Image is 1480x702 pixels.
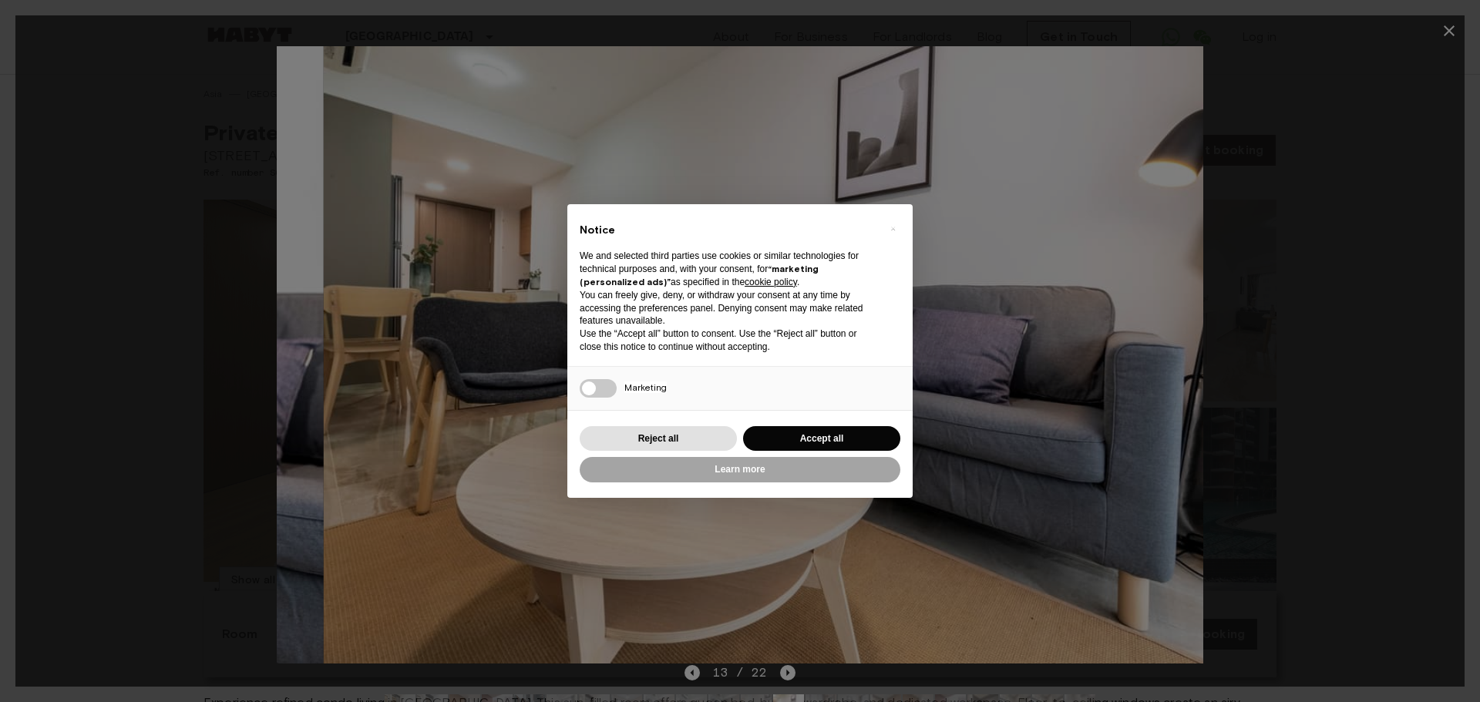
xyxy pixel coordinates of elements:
p: We and selected third parties use cookies or similar technologies for technical purposes and, wit... [580,250,876,288]
a: cookie policy [745,277,797,287]
p: Use the “Accept all” button to consent. Use the “Reject all” button or close this notice to conti... [580,327,876,354]
span: Marketing [624,381,667,393]
span: × [890,220,896,238]
p: You can freely give, deny, or withdraw your consent at any time by accessing the preferences pane... [580,289,876,327]
button: Learn more [580,457,900,482]
button: Reject all [580,426,737,452]
button: Close this notice [880,217,905,241]
h2: Notice [580,223,876,238]
strong: “marketing (personalized ads)” [580,263,819,287]
button: Accept all [743,426,900,452]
